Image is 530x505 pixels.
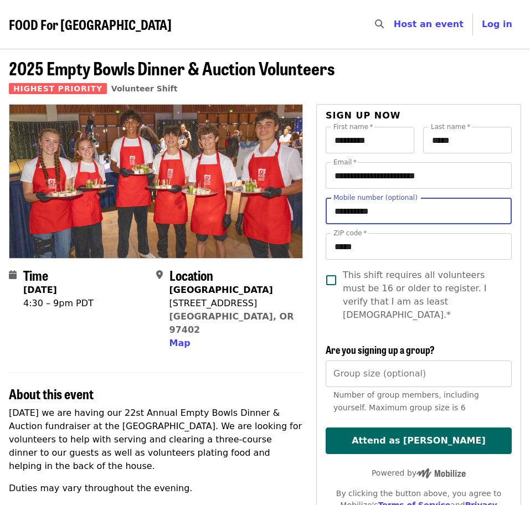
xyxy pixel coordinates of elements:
[111,84,178,93] a: Volunteer Shift
[23,285,57,295] strong: [DATE]
[169,311,294,335] a: [GEOGRAPHIC_DATA], OR 97402
[343,269,503,322] span: This shift requires all volunteers must be 16 or older to register. I verify that I am as least [...
[326,427,512,454] button: Attend as [PERSON_NAME]
[156,270,163,280] i: map-marker-alt icon
[431,123,470,130] label: Last name
[169,265,213,285] span: Location
[326,198,512,224] input: Mobile number (optional)
[326,360,512,387] input: [object Object]
[326,233,512,260] input: ZIP code
[169,338,191,348] span: Map
[333,159,357,166] label: Email
[9,83,107,94] span: Highest Priority
[9,482,303,495] p: Duties may vary throughout the evening.
[326,162,512,189] input: Email
[326,110,401,121] span: Sign up now
[23,265,48,285] span: Time
[9,406,303,473] p: [DATE] we are having our 22st Annual Empty Bowls Dinner & Auction fundraiser at the [GEOGRAPHIC_D...
[333,390,479,412] span: Number of group members, including yourself. Maximum group size is 6
[333,194,418,201] label: Mobile number (optional)
[9,14,172,34] span: FOOD For [GEOGRAPHIC_DATA]
[23,297,94,310] div: 4:30 – 9pm PDT
[169,337,191,350] button: Map
[416,468,466,478] img: Powered by Mobilize
[390,11,399,38] input: Search
[326,342,435,357] span: Are you signing up a group?
[169,285,273,295] strong: [GEOGRAPHIC_DATA]
[9,105,302,258] img: 2025 Empty Bowls Dinner & Auction Volunteers organized by FOOD For Lane County
[169,297,295,310] div: [STREET_ADDRESS]
[394,19,464,29] a: Host an event
[375,19,384,29] i: search icon
[9,384,94,403] span: About this event
[473,13,521,35] button: Log in
[372,468,466,477] span: Powered by
[423,127,512,153] input: Last name
[9,17,172,33] a: FOOD For [GEOGRAPHIC_DATA]
[482,19,512,29] span: Log in
[333,230,367,236] label: ZIP code
[333,123,373,130] label: First name
[9,270,17,280] i: calendar icon
[9,55,335,81] span: 2025 Empty Bowls Dinner & Auction Volunteers
[326,127,414,153] input: First name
